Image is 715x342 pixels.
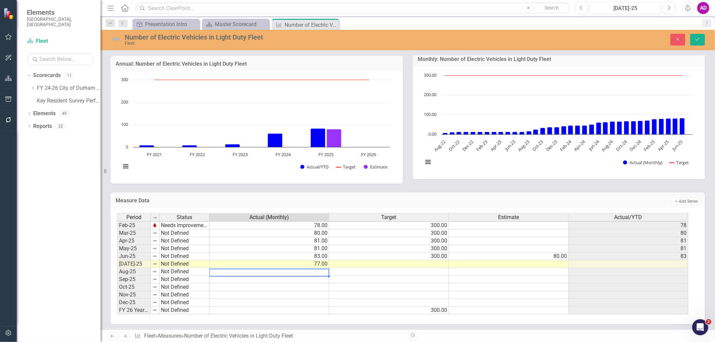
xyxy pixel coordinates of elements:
path: Aug-23, 16. Actual (Monthly). [526,131,531,134]
path: Oct-23, 33. Actual (Monthly). [540,128,545,134]
img: 8DAGhfEEPCf229AAAAAElFTkSuQmCC [152,261,158,267]
path: Dec-24, 69. Actual (Monthly). [638,121,643,134]
path: Sep-23, 25. Actual (Monthly). [533,129,538,134]
td: Sep-25 [117,276,151,283]
button: Show Actual/YTD [300,164,329,170]
td: 300.00 [329,306,449,314]
span: 2 [706,319,711,325]
text: Oct-22 [447,139,461,152]
td: Feb-25 [117,222,151,229]
img: 8DAGhfEEPCf229AAAAAElFTkSuQmCC [152,246,158,251]
text: Jun-23 [503,139,516,152]
a: Elements [33,110,56,118]
svg: Interactive chart [420,72,696,173]
path: Mar-25, 80. Actual (Monthly). [659,119,664,134]
h3: Measure Data [116,198,434,204]
button: [DATE]-25 [590,2,661,14]
td: Not Defined [160,237,210,245]
text: Target [676,159,689,165]
text: Apr-24 [573,138,586,152]
path: FY 2022, 8. Actual/YTD. [182,145,197,147]
img: 8DAGhfEEPCf229AAAAAElFTkSuQmCC [152,277,158,282]
text: FY 2025 [318,151,334,157]
iframe: Intercom live chat [692,319,708,335]
path: Mar-23, 13. Actual (Monthly). [491,132,496,134]
path: Jan-24, 42. Actual (Monthly). [561,126,566,134]
a: Measures [158,333,181,339]
div: Chart. Highcharts interactive chart. [420,72,699,173]
h3: Monthly: Number of Electric Vehicles in Light Duty Fleet [418,56,700,62]
text: 200 [121,99,128,105]
button: Show Actual (Monthly) [623,160,662,165]
td: 81 [569,245,688,253]
text: FY 2026 [361,151,376,157]
path: Jun-25, 83. Actual (Monthly). [679,118,684,134]
button: View chart menu, Chart [121,161,130,171]
span: Elements [27,8,94,16]
div: Number of Electric Vehicles in Light Duty Fleet [184,333,293,339]
td: May-25 [117,245,151,253]
text: 200.00 [424,91,436,97]
td: Not Defined [160,283,210,291]
path: Jan-23, 13. Actual (Monthly). [477,132,482,134]
a: Key Resident Survey Performance Scorecard [37,97,101,105]
text: 300 [121,76,128,82]
td: 81 [569,237,688,245]
text: FY 2021 [147,151,162,157]
path: Nov-23, 37. Actual (Monthly). [547,127,552,134]
text: Apr-25 [656,139,670,152]
svg: Interactive chart [117,76,394,177]
path: Jan-25, 70. Actual (Monthly). [645,120,650,134]
a: Presentation Intro [134,20,198,28]
td: Dec-25 [117,299,151,306]
a: Master Scorecard [204,20,267,28]
a: Reports [33,123,52,130]
path: Feb-25, 78. Actual (Monthly). [652,119,657,134]
text: 300.00 [424,72,436,78]
path: Jun-24, 60. Actual (Monthly). [596,122,601,134]
span: Actual (Monthly) [249,214,289,220]
span: Actual/YTD [614,214,642,220]
td: FY 26 Year End [117,306,151,314]
button: AD [697,2,709,14]
small: [GEOGRAPHIC_DATA], [GEOGRAPHIC_DATA] [27,16,94,27]
text: Apr-23 [489,139,502,152]
td: 83.00 [210,253,329,260]
text: Dec-22 [461,139,475,152]
h3: Annual: Number of Electric Vehicles in Light Duty Fleet [116,61,398,67]
text: 0 [126,144,128,150]
path: May-24, 51. Actual (Monthly). [589,124,594,134]
path: May-25, 81. Actual (Monthly). [672,118,677,134]
path: Aug-22, 8. Actual (Monthly). [442,133,448,134]
text: 0.00 [428,131,436,137]
text: Dec-24 [628,138,642,152]
td: 300.00 [329,253,449,260]
text: Feb-24 [558,138,573,152]
span: Target [381,214,397,220]
td: 78 [569,222,688,229]
td: Not Defined [160,245,210,253]
td: 77.00 [210,260,329,268]
path: Feb-24, 45. Actual (Monthly). [568,125,573,134]
path: Dec-23, 36. Actual (Monthly). [554,127,559,134]
img: 8DAGhfEEPCf229AAAAAElFTkSuQmCC [152,300,158,305]
text: Jun-25 [670,139,684,152]
div: » » [134,332,403,340]
path: Sep-22, 11. Actual (Monthly). [450,132,455,134]
img: 8DAGhfEEPCf229AAAAAElFTkSuQmCC [152,254,158,259]
button: View chart menu, Chart [423,157,433,166]
td: Aug-25 [117,268,151,276]
button: Show Target [670,160,690,165]
button: Search [535,3,569,13]
td: 80 [569,229,688,237]
path: FY 2024, 60. Actual/YTD. [268,134,283,147]
span: Search [544,5,559,10]
img: 8DAGhfEEPCf229AAAAAElFTkSuQmCC [152,269,158,274]
path: FY 2023, 13. Actual/YTD. [225,144,240,147]
text: Aug-24 [600,138,614,152]
td: Not Defined [160,299,210,306]
img: 8DAGhfEEPCf229AAAAAElFTkSuQmCC [152,230,158,236]
a: FY 24-26 City of Durham Strategic Plan [37,84,101,92]
td: Not Defined [160,291,210,299]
